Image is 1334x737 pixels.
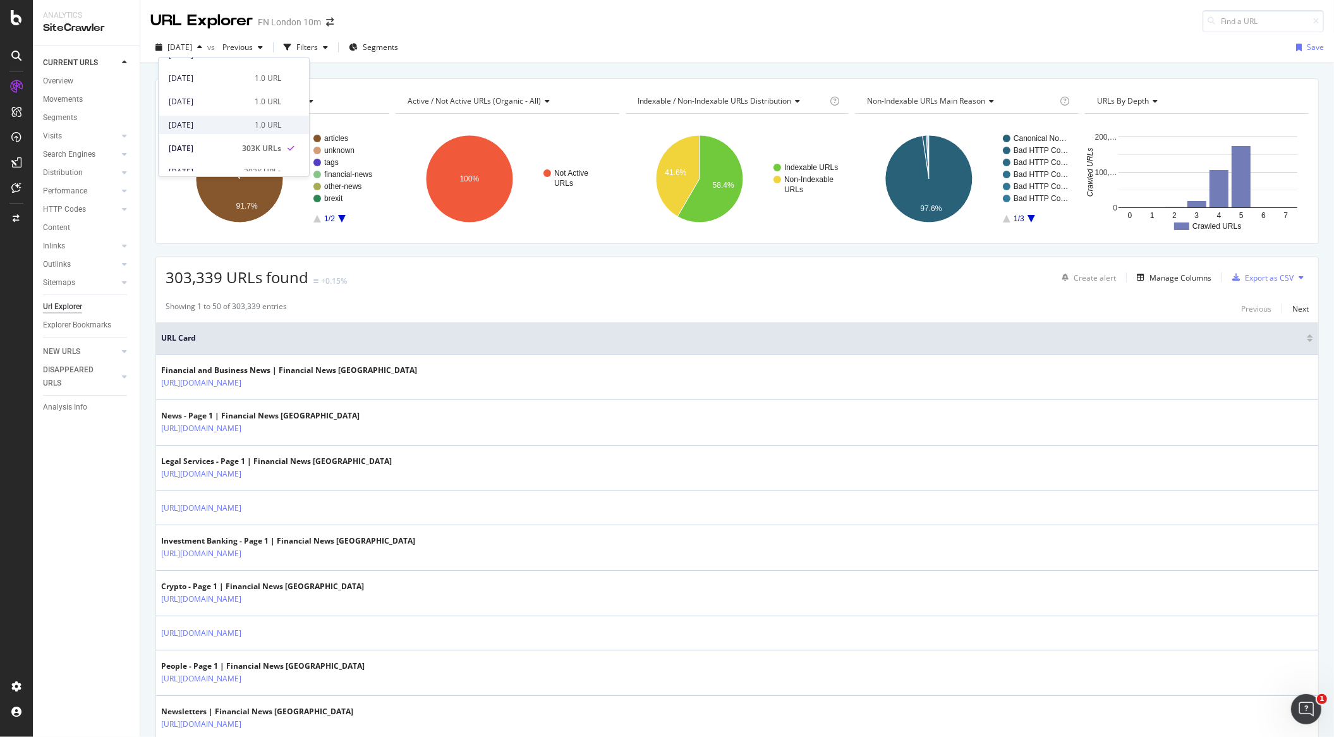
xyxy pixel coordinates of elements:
div: Analysis Info [43,401,87,414]
text: Crawled URLs [1086,148,1094,197]
div: NEW URLS [43,345,80,358]
span: 1 [1317,694,1327,704]
svg: A chart. [1085,124,1309,234]
div: HTTP Codes [43,203,86,216]
h4: URLs by Depth [1094,91,1297,111]
text: 1/3 [1014,214,1025,223]
a: Performance [43,185,118,198]
div: Manage Columns [1149,272,1211,283]
div: [DATE] [169,143,234,154]
a: Inlinks [43,240,118,253]
div: [DATE] [169,119,247,131]
text: 7 [1284,211,1289,220]
text: Bad HTTP Co… [1014,158,1068,167]
text: 100,… [1095,168,1117,177]
button: [DATE] [150,37,207,58]
text: 1 [1150,211,1155,220]
text: 0 [1128,211,1132,220]
text: URLs [554,179,573,188]
a: [URL][DOMAIN_NAME] [161,627,241,640]
input: Find a URL [1203,10,1324,32]
text: 0 [1113,204,1118,212]
text: 1/2 [324,214,335,223]
span: Previous [217,42,253,52]
span: URLs by Depth [1097,95,1149,106]
div: Legal Services - Page 1 | Financial News [GEOGRAPHIC_DATA] [161,456,392,467]
a: Search Engines [43,148,118,161]
text: 2 [1172,211,1177,220]
text: Bad HTTP Co… [1014,146,1068,155]
text: brexit [324,194,343,203]
a: HTTP Codes [43,203,118,216]
div: CURRENT URLS [43,56,98,70]
div: News - Page 1 | Financial News [GEOGRAPHIC_DATA] [161,410,360,422]
text: Bad HTTP Co… [1014,194,1068,203]
button: Export as CSV [1227,267,1294,288]
div: Outlinks [43,258,71,271]
a: CURRENT URLS [43,56,118,70]
div: Investment Banking - Page 1 | Financial News [GEOGRAPHIC_DATA] [161,535,415,547]
a: [URL][DOMAIN_NAME] [161,377,241,389]
div: 1.0 URL [255,119,281,131]
div: Search Engines [43,148,95,161]
a: Analysis Info [43,401,131,414]
button: Next [1292,301,1309,316]
a: [URL][DOMAIN_NAME] [161,593,241,606]
div: Create alert [1074,272,1116,283]
button: Previous [1241,301,1271,316]
a: Segments [43,111,131,125]
div: Overview [43,75,73,88]
button: Save [1291,37,1324,58]
div: Visits [43,130,62,143]
div: [DATE] [169,73,247,84]
div: 1.0 URL [255,96,281,107]
span: Indexable / Non-Indexable URLs distribution [638,95,792,106]
a: [URL][DOMAIN_NAME] [161,673,241,685]
a: Outlinks [43,258,118,271]
div: Previous [1241,303,1271,314]
div: Export as CSV [1245,272,1294,283]
text: Indexable URLs [784,163,838,172]
div: A chart. [626,124,849,234]
text: 6 [1261,211,1266,220]
div: People - Page 1 | Financial News [GEOGRAPHIC_DATA] [161,661,365,672]
img: Equal [313,279,318,283]
div: Next [1292,303,1309,314]
text: 100% [459,174,479,183]
text: Bad HTTP Co… [1014,170,1068,179]
text: articles [324,134,348,143]
div: 1.0 URL [255,73,281,84]
div: FN London 10m [258,16,321,28]
text: Canonical No… [1014,134,1067,143]
div: +0.15% [321,276,347,286]
button: Manage Columns [1132,270,1211,285]
div: Segments [43,111,77,125]
button: Create alert [1057,267,1116,288]
div: Sitemaps [43,276,75,289]
a: Sitemaps [43,276,118,289]
svg: A chart. [166,124,389,234]
span: Active / Not Active URLs (organic - all) [408,95,541,106]
div: Explorer Bookmarks [43,319,111,332]
span: 2024 Apr. 5th [167,42,192,52]
text: Not Active [554,169,588,178]
svg: A chart. [396,124,619,234]
div: Crypto - Page 1 | Financial News [GEOGRAPHIC_DATA] [161,581,364,592]
span: Non-Indexable URLs Main Reason [867,95,985,106]
div: Newsletters | Financial News [GEOGRAPHIC_DATA] [161,706,353,717]
text: Crawled URLs [1192,222,1241,231]
a: [URL][DOMAIN_NAME] [161,502,241,515]
div: arrow-right-arrow-left [326,18,334,27]
div: Movements [43,93,83,106]
div: Distribution [43,166,83,180]
button: Segments [344,37,403,58]
text: 97.6% [921,204,942,213]
iframe: Intercom live chat [1291,694,1321,724]
div: Save [1307,42,1324,52]
a: Distribution [43,166,118,180]
div: Content [43,221,70,234]
a: DISAPPEARED URLS [43,363,118,390]
text: unknown [324,146,355,155]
